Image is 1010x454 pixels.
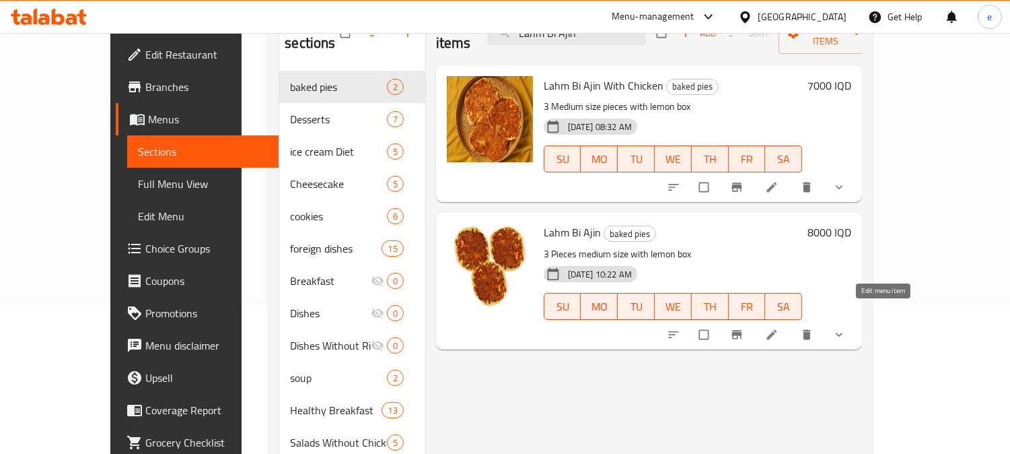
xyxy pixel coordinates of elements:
div: Salads Without Chicken [290,434,386,451]
span: Edit Menu [138,208,268,224]
span: Cheesecake [290,176,386,192]
button: TU [618,293,655,320]
span: SU [550,297,576,317]
a: Edit menu item [765,181,781,194]
span: TH [697,297,723,317]
button: TU [618,145,655,172]
svg: Show Choices [832,328,846,342]
button: Branch-specific-item [722,172,754,202]
span: Lahm Bi Ajin With Chicken [544,75,663,96]
button: SU [544,145,581,172]
span: e [987,9,992,24]
span: Select to update [691,174,719,200]
span: Promotions [145,305,268,321]
span: SA [770,297,797,317]
span: Breakfast [290,273,370,289]
span: WE [660,297,686,317]
div: ice cream Diet [290,143,386,160]
span: Full Menu View [138,176,268,192]
span: 0 [388,339,403,352]
span: 6 [388,210,403,223]
span: Upsell [145,370,268,386]
span: WE [660,150,686,169]
div: items [387,273,404,289]
span: MO [586,150,612,169]
span: Menus [148,111,268,127]
span: TU [623,297,649,317]
span: Lahm Bi Ajin [544,222,601,242]
a: Edit Menu [127,200,279,232]
button: SA [765,293,802,320]
button: delete [792,320,824,350]
div: [GEOGRAPHIC_DATA] [758,9,846,24]
button: TH [692,293,729,320]
div: items [387,370,404,386]
span: Edit Restaurant [145,46,268,63]
span: 13 [382,404,402,417]
span: 5 [388,178,403,191]
span: 5 [388,145,403,158]
span: [DATE] 10:22 AM [563,268,637,281]
span: Healthy Breakfast [290,402,382,418]
span: Dishes [290,305,370,321]
p: 3 Pieces medium size with lemon box [544,246,803,263]
a: Branches [116,71,279,103]
span: Desserts [290,111,386,127]
span: SU [550,150,576,169]
svg: Inactive section [371,306,384,320]
a: Menus [116,103,279,135]
div: foreign dishes15 [279,232,425,265]
svg: Inactive section [371,274,384,288]
button: sort-choices [659,172,691,202]
div: cookies6 [279,200,425,232]
button: SA [765,145,802,172]
a: Upsell [116,362,279,394]
a: Menu disclaimer [116,329,279,362]
div: ice cream Diet5 [279,135,425,168]
button: SU [544,293,581,320]
div: items [387,434,404,451]
span: Sections [138,143,268,160]
div: items [387,337,404,354]
span: foreign dishes [290,240,382,257]
a: Coupons [116,265,279,297]
h2: Menu items [436,13,471,53]
div: Breakfast0 [279,265,425,297]
span: 15 [382,242,402,255]
button: FR [729,145,766,172]
span: 7 [388,113,403,126]
div: soup [290,370,386,386]
span: TU [623,150,649,169]
h6: 7000 IQD [807,76,851,95]
a: Promotions [116,297,279,329]
button: MO [581,145,618,172]
button: MO [581,293,618,320]
span: Coverage Report [145,402,268,418]
div: items [387,111,404,127]
span: Branches [145,79,268,95]
svg: Inactive section [371,339,384,352]
a: Choice Groups [116,232,279,265]
a: Full Menu View [127,168,279,200]
div: baked pies [604,226,656,242]
button: WE [655,293,692,320]
span: Coupons [145,273,268,289]
span: 5 [388,436,403,449]
div: Desserts7 [279,103,425,135]
div: Dishes Without Rice0 [279,329,425,362]
p: 3 Medium size pieces with lemon box [544,98,803,115]
div: items [387,79,404,95]
a: Edit Restaurant [116,38,279,71]
img: Lahm Bi Ajin With Chicken [447,76,533,162]
span: baked pies [604,226,655,242]
button: sort-choices [659,320,691,350]
button: FR [729,293,766,320]
a: Sections [127,135,279,168]
span: 0 [388,275,403,288]
div: baked pies [290,79,386,95]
